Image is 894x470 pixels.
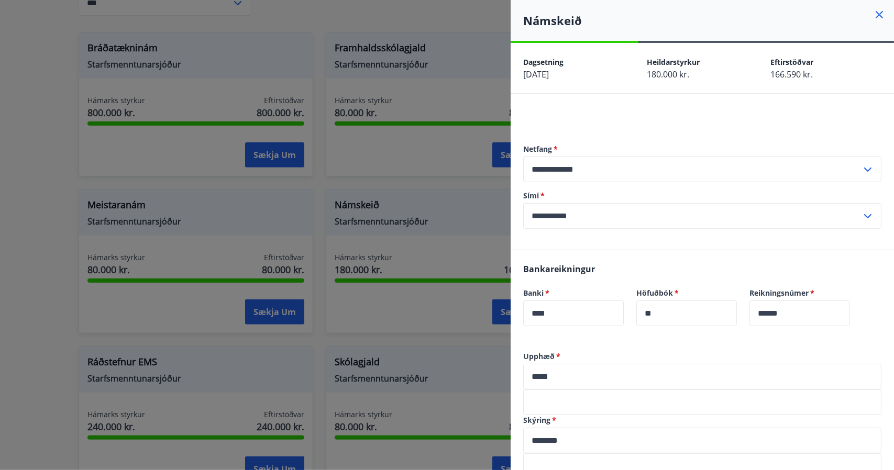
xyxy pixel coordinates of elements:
[523,13,894,28] h4: Námskeið
[770,69,813,80] span: 166.590 kr.
[749,288,850,298] label: Reikningsnúmer
[523,351,881,362] label: Upphæð
[523,263,595,275] span: Bankareikningur
[523,144,881,154] label: Netfang
[523,415,881,426] label: Skýring
[647,69,689,80] span: 180.000 kr.
[770,57,813,67] span: Eftirstöðvar
[523,69,549,80] span: [DATE]
[523,288,624,298] label: Banki
[636,288,737,298] label: Höfuðbók
[523,191,881,201] label: Sími
[523,57,564,67] span: Dagsetning
[647,57,700,67] span: Heildarstyrkur
[523,364,881,389] div: Upphæð
[523,428,881,453] div: Skýring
